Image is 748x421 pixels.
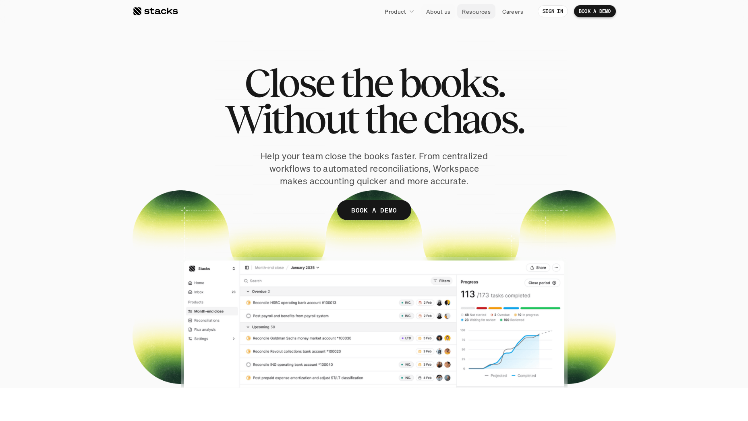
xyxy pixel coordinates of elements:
[502,7,523,16] p: Careers
[423,101,524,137] span: chaos.
[225,101,358,137] span: Without
[462,7,491,16] p: Resources
[574,5,616,17] a: BOOK A DEMO
[421,4,455,19] a: About us
[337,200,411,220] a: BOOK A DEMO
[543,8,563,14] p: SIGN IN
[538,5,568,17] a: SIGN IN
[497,4,528,19] a: Careers
[340,65,392,101] span: the
[257,150,491,187] p: Help your team close the books faster. From centralized workflows to automated reconciliations, W...
[457,4,495,19] a: Resources
[398,65,504,101] span: books.
[365,101,416,137] span: the
[95,154,131,159] a: Privacy Policy
[579,8,611,14] p: BOOK A DEMO
[244,65,333,101] span: Close
[385,7,406,16] p: Product
[426,7,450,16] p: About us
[351,204,397,216] p: BOOK A DEMO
